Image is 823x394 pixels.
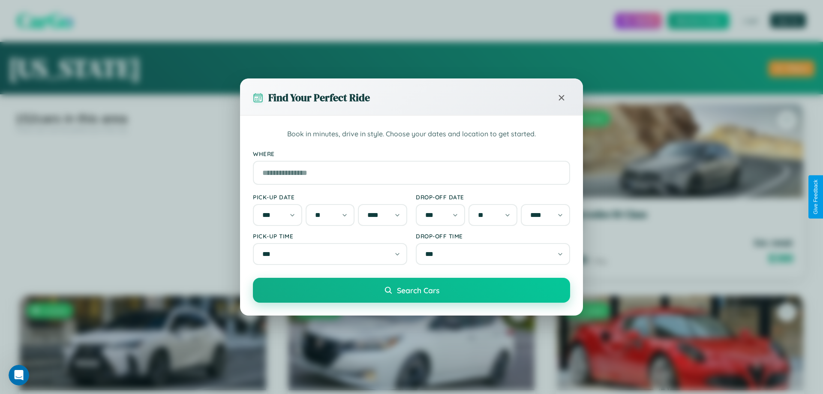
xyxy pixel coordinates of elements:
label: Pick-up Time [253,232,407,240]
button: Search Cars [253,278,570,303]
h3: Find Your Perfect Ride [268,90,370,105]
p: Book in minutes, drive in style. Choose your dates and location to get started. [253,129,570,140]
label: Drop-off Date [416,193,570,201]
span: Search Cars [397,286,439,295]
label: Drop-off Time [416,232,570,240]
label: Where [253,150,570,157]
label: Pick-up Date [253,193,407,201]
